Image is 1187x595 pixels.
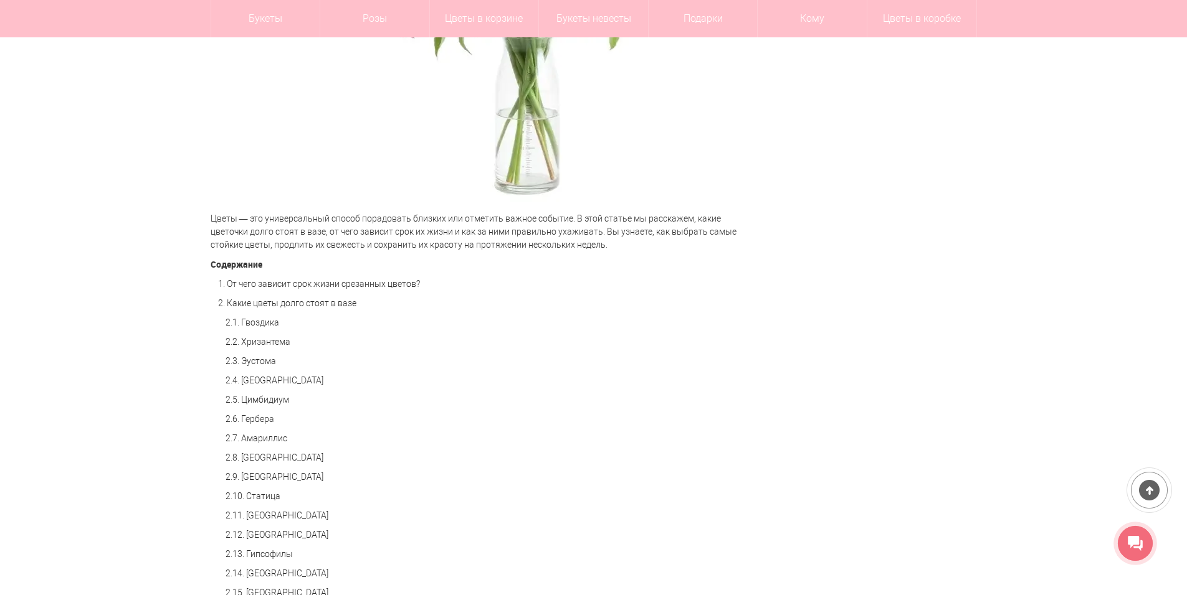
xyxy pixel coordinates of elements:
a: 2.9. [GEOGRAPHIC_DATA] [226,472,323,482]
a: 2.12. [GEOGRAPHIC_DATA] [226,530,328,540]
a: 1. От чего зависит срок жизни срезанных цветов? [218,279,420,289]
a: 2.2. Хризантема [226,337,290,347]
b: Содержание [211,258,262,270]
a: 2.6. Гербера [226,414,274,424]
a: 2. Какие цветы долго стоят в вазе [218,298,356,308]
a: 2.1. Гвоздика [226,317,279,327]
a: 2.7. Амариллис [226,433,287,443]
a: 2.4. [GEOGRAPHIC_DATA] [226,375,323,385]
a: 2.10. Статица [226,491,280,501]
a: 2.3. Эустома [226,356,276,366]
a: 2.11. [GEOGRAPHIC_DATA] [226,510,328,520]
a: 2.14. [GEOGRAPHIC_DATA] [226,568,328,578]
a: 2.5. Цимбидиум [226,395,289,405]
a: 2.13. Гипсофилы [226,549,293,559]
a: 2.8. [GEOGRAPHIC_DATA] [226,452,323,462]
